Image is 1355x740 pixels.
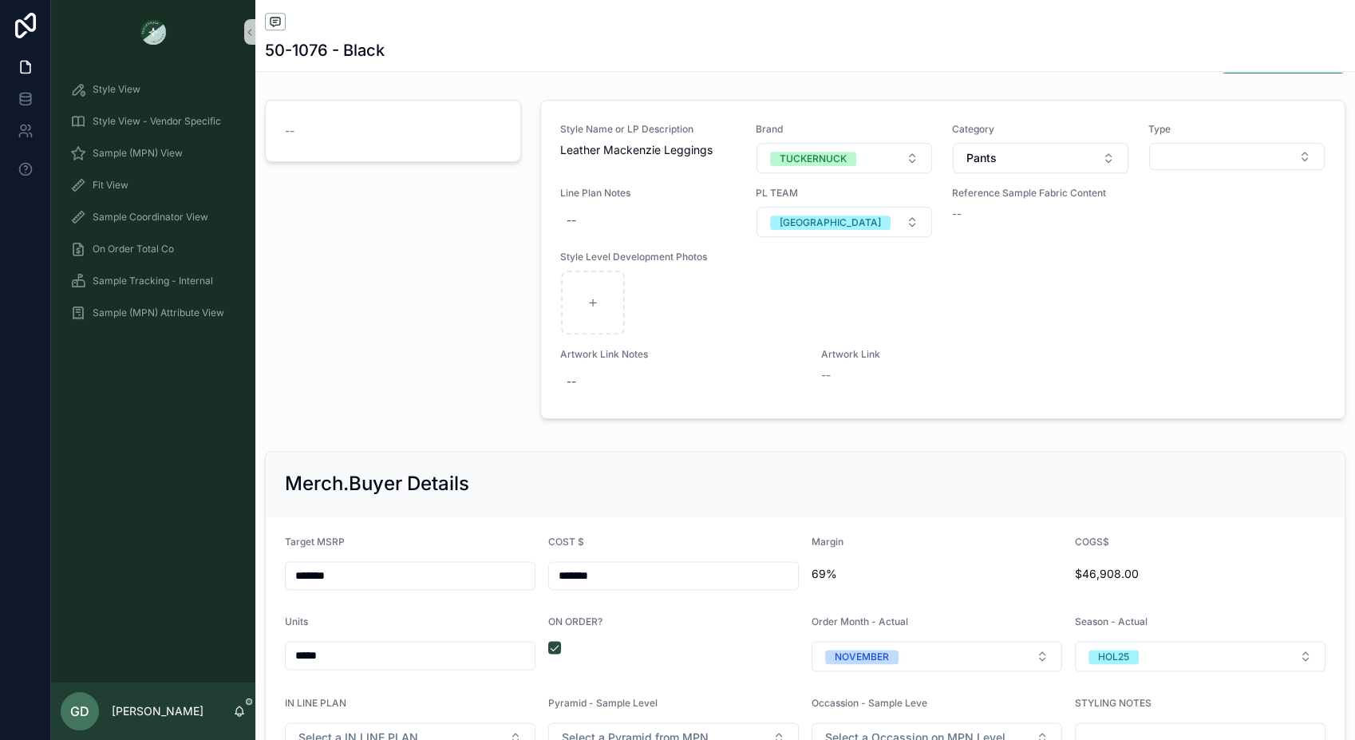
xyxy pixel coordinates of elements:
a: On Order Total Co [61,235,246,263]
span: Units [285,615,308,627]
div: TUCKERNUCK [780,152,847,166]
span: -- [821,367,831,383]
button: Select Button [953,143,1128,173]
div: -- [567,374,576,390]
span: PL TEAM [756,187,933,200]
div: HOL25 [1098,650,1129,664]
button: Select Button [812,641,1062,671]
span: Style View [93,83,140,96]
h2: Merch.Buyer Details [285,471,469,497]
span: Order Month - Actual [812,615,908,627]
span: 69% [812,566,1062,582]
a: Sample (MPN) Attribute View [61,299,246,327]
span: ON ORDER? [548,615,602,627]
button: Select Button [1075,641,1325,671]
span: Pyramid - Sample Level [548,697,658,709]
span: -- [952,206,962,222]
span: Style View - Vendor Specific [93,115,221,128]
span: STYLING NOTES [1075,697,1152,709]
span: COGS$ [1075,536,1109,548]
span: Season - Actual [1075,615,1148,627]
span: Fit View [93,179,128,192]
span: Type [1148,123,1325,136]
span: Pants [966,150,997,166]
div: [GEOGRAPHIC_DATA] [780,216,881,230]
a: Sample Coordinator View [61,203,246,231]
span: Artwork Link Notes [560,348,803,361]
span: Target MSRP [285,536,345,548]
span: Artwork Link [821,348,998,361]
span: Sample Tracking - Internal [93,275,213,287]
span: IN LINE PLAN [285,697,346,709]
span: Reference Sample Fabric Content [952,187,1129,200]
span: COST $ [548,536,584,548]
span: Margin [812,536,843,548]
a: Sample (MPN) View [61,139,246,168]
div: NOVEMBER [835,650,889,664]
button: Select Button [757,207,932,237]
a: Style View [61,75,246,104]
span: Style Level Development Photos [560,251,1326,263]
span: Sample (MPN) View [93,147,183,160]
button: Select Button [1149,143,1325,170]
span: GD [70,702,89,721]
span: Line Plan Notes [560,187,737,200]
span: -- [285,123,294,139]
a: Sample Tracking - Internal [61,267,246,295]
p: [PERSON_NAME] [112,703,203,719]
span: Style Name or LP Description [560,123,737,136]
span: On Order Total Co [93,243,174,255]
img: App logo [140,19,166,45]
h1: 50-1076 - Black [265,39,385,61]
span: Leather Mackenzie Leggings [560,142,737,158]
span: $46,908.00 [1075,566,1325,582]
a: Style View - Vendor Specific [61,107,246,136]
span: Sample (MPN) Attribute View [93,307,224,319]
span: Occassion - Sample Leve [812,697,927,709]
button: Select Button [757,143,932,173]
div: -- [567,212,576,228]
span: Category [952,123,1129,136]
span: Sample Coordinator View [93,211,208,224]
span: Brand [756,123,933,136]
div: scrollable content [51,64,255,683]
a: Fit View [61,171,246,200]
